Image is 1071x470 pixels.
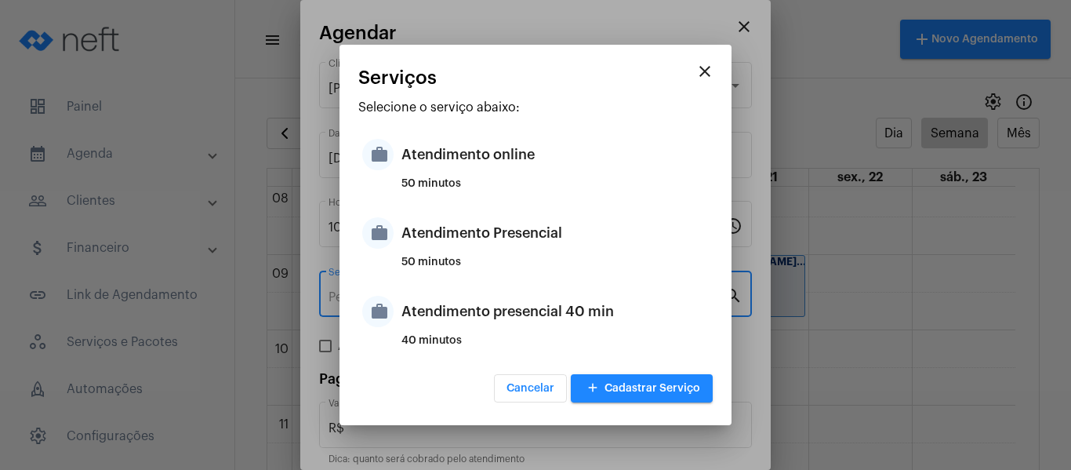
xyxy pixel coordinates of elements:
div: 40 minutos [401,335,709,359]
mat-icon: close [695,62,714,81]
span: Cancelar [506,383,554,394]
div: Atendimento presencial 40 min [401,288,709,335]
span: Serviços [358,67,437,88]
mat-icon: add [583,378,602,399]
p: Selecione o serviço abaixo: [358,100,713,115]
button: Cancelar [494,374,567,403]
span: Cadastrar Serviço [583,383,700,394]
div: Atendimento online [401,131,709,178]
button: Cadastrar Serviço [571,374,713,403]
mat-icon: work [362,217,394,249]
div: 50 minutos [401,257,709,280]
div: 50 minutos [401,178,709,202]
mat-icon: work [362,296,394,327]
mat-icon: work [362,139,394,170]
div: Atendimento Presencial [401,209,709,257]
